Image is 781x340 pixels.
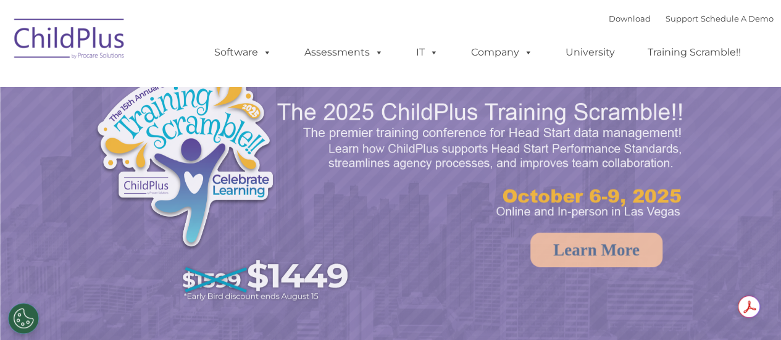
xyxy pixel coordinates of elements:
[404,40,451,65] a: IT
[701,14,774,23] a: Schedule A Demo
[459,40,545,65] a: Company
[609,14,651,23] a: Download
[635,40,753,65] a: Training Scramble!!
[202,40,284,65] a: Software
[609,14,774,23] font: |
[666,14,698,23] a: Support
[553,40,627,65] a: University
[530,233,662,267] a: Learn More
[8,10,132,72] img: ChildPlus by Procare Solutions
[8,303,39,334] button: Cookies Settings
[292,40,396,65] a: Assessments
